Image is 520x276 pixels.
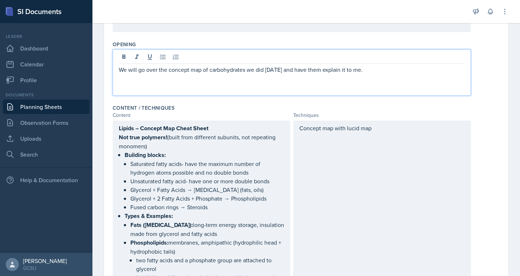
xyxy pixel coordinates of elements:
a: Calendar [3,57,90,71]
a: Profile [3,73,90,87]
strong: Fats ([MEDICAL_DATA]): [130,221,193,229]
p: Glycerol + Fatty Acids → [MEDICAL_DATA] (fats, oils) [130,185,284,194]
div: Help & Documentation [3,173,90,187]
strong: Lipids – Concept Map Cheat Sheet [119,124,208,132]
p: (built from different subunits, not repeating monomers) [119,133,284,150]
a: Planning Sheets [3,100,90,114]
strong: Phospholipids: [130,238,168,247]
a: Dashboard [3,41,90,56]
p: membranes, amphipathic (hydrophilic head + hydrophobic tails) [130,238,284,256]
p: Fused carbon rings → Steroids [130,203,284,211]
p: two fatty acids and a phosphate group are attached to glycerol [136,256,284,273]
a: Uploads [3,131,90,146]
strong: Not true polymers! [119,133,167,141]
a: Search [3,147,90,162]
div: Techniques [293,111,471,119]
strong: Types & Examples: [125,212,173,220]
p: long-term energy storage, insulation made from glycerol and fatty acids [130,220,284,238]
p: Glycerol + 2 Fatty Acids + Phosphate → Phospholipids [130,194,284,203]
div: Documents [3,92,90,98]
div: Leader [3,33,90,40]
p: Concept map with lucid map [299,124,465,132]
p: Unsaturated fatty acid- have one or more double bonds [130,177,284,185]
a: Observation Forms [3,115,90,130]
label: Content / Techniques [113,104,174,111]
label: Opening [113,41,136,48]
p: We will go over the concept map of carbohydrates we did [DATE] and have them explain it to me. [119,65,465,74]
div: Content [113,111,290,119]
p: Saturated fatty acids- have the maximum number of hydrogen atoms possible and no double bonds [130,159,284,177]
div: GCSU [23,264,67,272]
div: [PERSON_NAME] [23,257,67,264]
strong: Building blocks: [125,151,166,159]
